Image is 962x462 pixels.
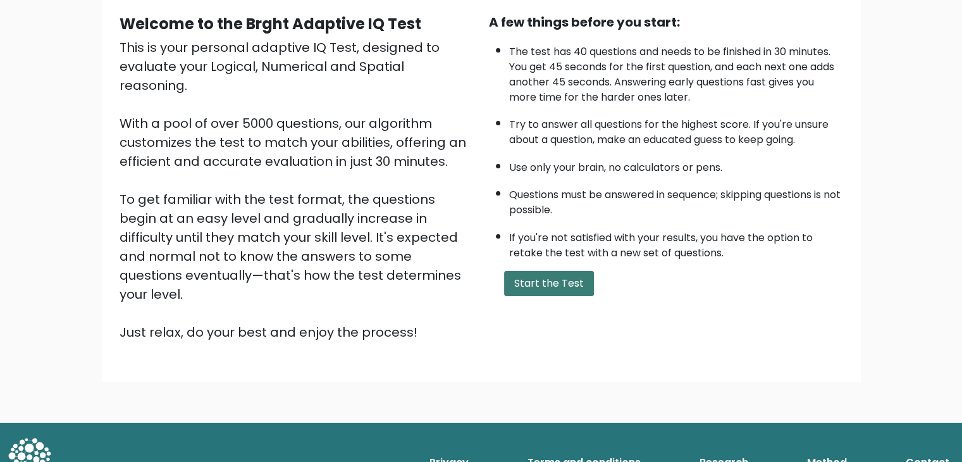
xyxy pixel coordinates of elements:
[509,38,843,105] li: The test has 40 questions and needs to be finished in 30 minutes. You get 45 seconds for the firs...
[509,224,843,261] li: If you're not satisfied with your results, you have the option to retake the test with a new set ...
[509,111,843,147] li: Try to answer all questions for the highest score. If you're unsure about a question, make an edu...
[504,271,594,296] button: Start the Test
[120,13,421,34] b: Welcome to the Brght Adaptive IQ Test
[509,181,843,218] li: Questions must be answered in sequence; skipping questions is not possible.
[509,154,843,175] li: Use only your brain, no calculators or pens.
[489,13,843,32] div: A few things before you start:
[120,38,474,342] div: This is your personal adaptive IQ Test, designed to evaluate your Logical, Numerical and Spatial ...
